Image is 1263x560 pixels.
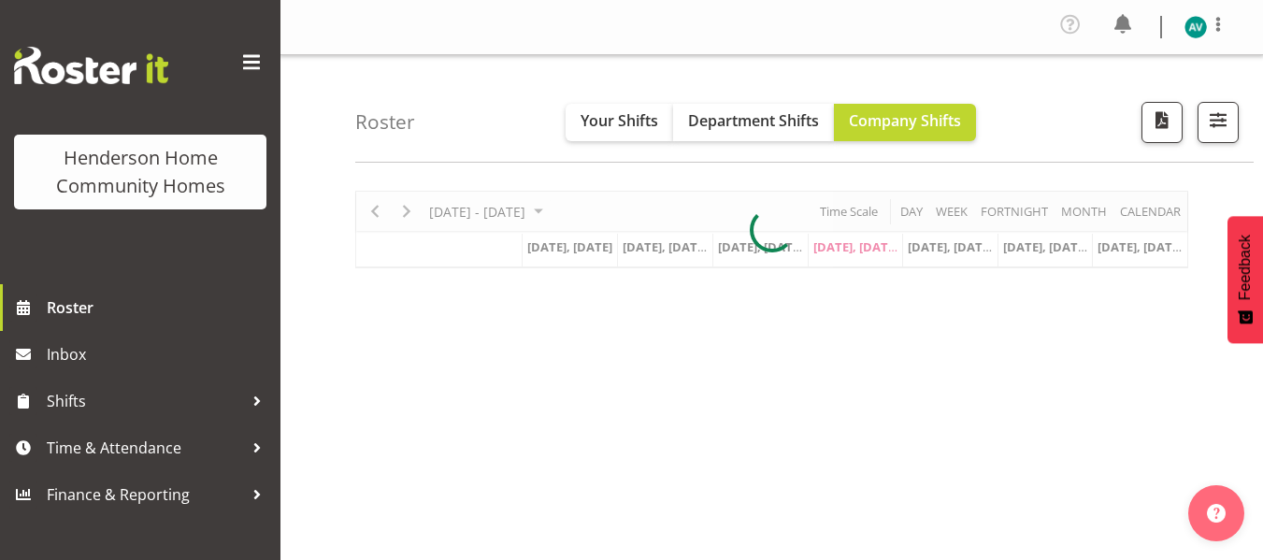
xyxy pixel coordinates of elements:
span: Feedback [1237,235,1254,300]
img: asiasiga-vili8528.jpg [1184,16,1207,38]
button: Company Shifts [834,104,976,141]
button: Filter Shifts [1198,102,1239,143]
div: Henderson Home Community Homes [33,144,248,200]
span: Department Shifts [688,110,819,131]
button: Download a PDF of the roster according to the set date range. [1141,102,1183,143]
button: Feedback - Show survey [1227,216,1263,343]
button: Your Shifts [566,104,673,141]
span: Shifts [47,387,243,415]
span: Finance & Reporting [47,481,243,509]
span: Time & Attendance [47,434,243,462]
button: Department Shifts [673,104,834,141]
span: Roster [47,294,271,322]
span: Company Shifts [849,110,961,131]
h4: Roster [355,111,415,133]
span: Inbox [47,340,271,368]
img: help-xxl-2.png [1207,504,1226,523]
span: Your Shifts [581,110,658,131]
img: Rosterit website logo [14,47,168,84]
